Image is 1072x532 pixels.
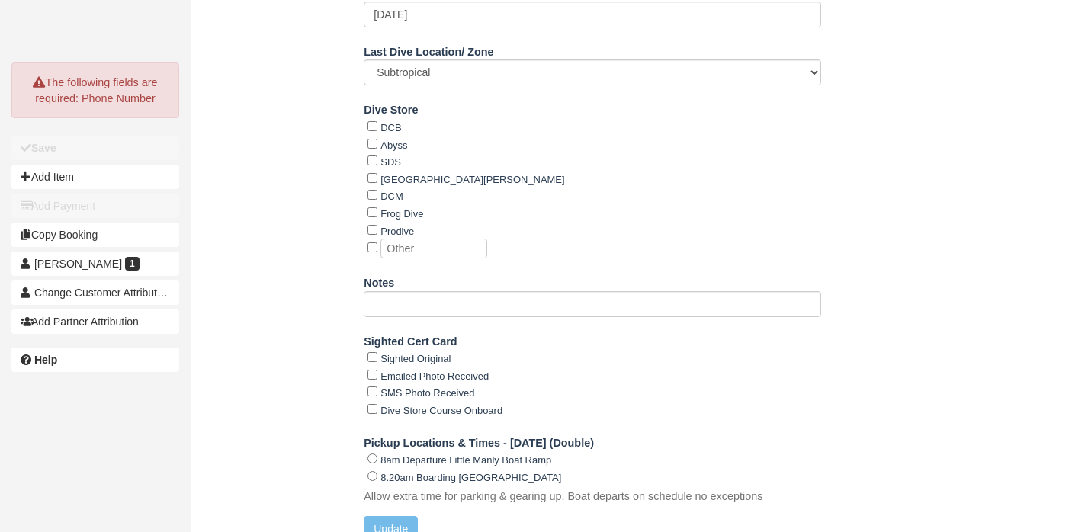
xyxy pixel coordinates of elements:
button: Add Partner Attribution [11,309,179,334]
label: [GEOGRAPHIC_DATA][PERSON_NAME] [380,174,564,185]
label: Dive Store Course Onboard [380,405,502,416]
label: Dive Store [364,97,418,118]
b: Save [31,142,56,154]
label: 8.20am Boarding [GEOGRAPHIC_DATA] [380,472,561,483]
a: Help [11,348,179,372]
label: Abyss [380,139,407,151]
button: Add Item [11,165,179,189]
label: Emailed Photo Received [380,370,489,382]
label: DCB [380,122,401,133]
label: Prodive [380,226,414,237]
label: Frog Dive [380,208,423,220]
label: DCM [380,191,403,202]
label: 8am Departure Little Manly Boat Ramp [380,454,551,466]
b: Help [34,354,57,366]
label: Pickup Locations & Times - [DATE] (Double) [364,430,594,451]
label: Last Dive Location/ Zone [364,39,493,60]
span: Change Customer Attribution [34,287,172,299]
span: 1 [125,257,140,271]
label: Sighted Cert Card [364,328,457,350]
input: Other [380,239,487,258]
button: Save [11,136,179,160]
p: The following fields are required: Phone Number [11,62,179,118]
label: SMS Photo Received [380,387,474,399]
label: Notes [364,270,394,291]
a: [PERSON_NAME] 1 [11,252,179,276]
span: [PERSON_NAME] [34,258,122,270]
button: Add Payment [11,194,179,218]
button: Copy Booking [11,223,179,247]
button: Change Customer Attribution [11,280,179,305]
p: Allow extra time for parking & gearing up. Boat departs on schedule no exceptions [364,489,762,505]
label: Sighted Original [380,353,451,364]
label: SDS [380,156,401,168]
